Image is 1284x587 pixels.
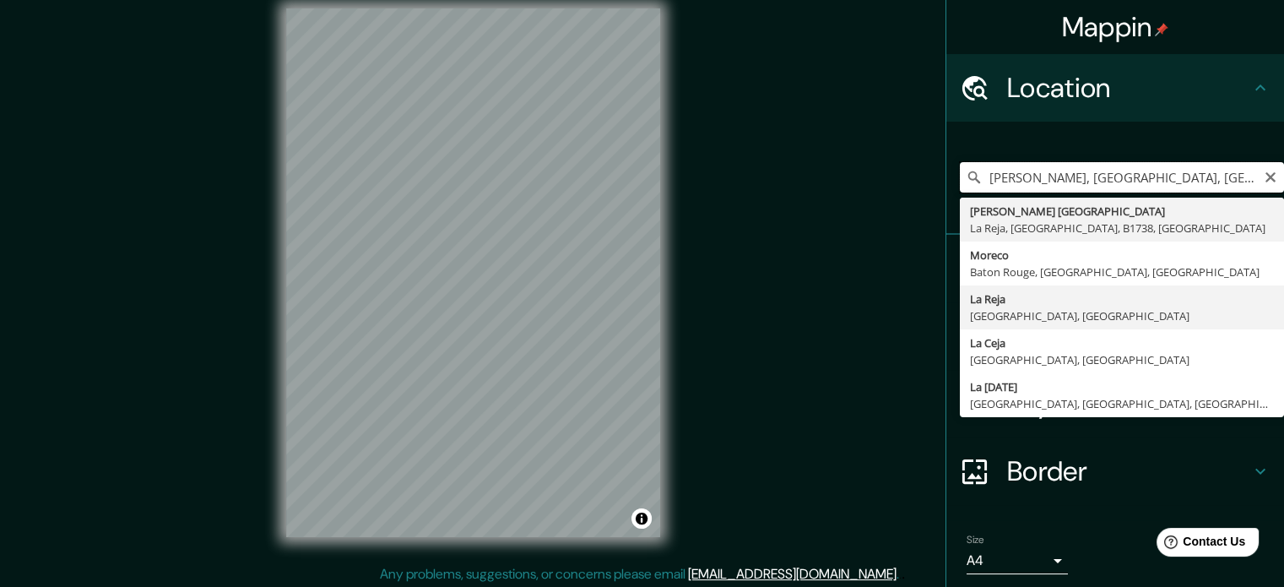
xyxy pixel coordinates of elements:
p: Any problems, suggestions, or concerns please email . [380,564,899,584]
h4: Mappin [1062,10,1169,44]
button: Toggle attribution [631,508,652,529]
a: [EMAIL_ADDRESS][DOMAIN_NAME] [688,565,897,583]
div: La Reja, [GEOGRAPHIC_DATA], B1738, [GEOGRAPHIC_DATA] [970,220,1274,236]
iframe: Help widget launcher [1134,521,1265,568]
h4: Border [1007,454,1250,488]
div: A4 [967,547,1068,574]
label: Size [967,533,984,547]
div: Style [946,302,1284,370]
div: [GEOGRAPHIC_DATA], [GEOGRAPHIC_DATA] [970,307,1274,324]
div: Pins [946,235,1284,302]
div: Baton Rouge, [GEOGRAPHIC_DATA], [GEOGRAPHIC_DATA] [970,264,1274,280]
div: Layout [946,370,1284,438]
div: . [899,564,902,584]
div: La [DATE] [970,378,1274,395]
div: [GEOGRAPHIC_DATA], [GEOGRAPHIC_DATA], [GEOGRAPHIC_DATA] [970,395,1274,412]
div: Location [946,54,1284,122]
button: Clear [1264,168,1277,184]
div: [GEOGRAPHIC_DATA], [GEOGRAPHIC_DATA] [970,351,1274,368]
div: Moreco [970,247,1274,264]
div: Border [946,438,1284,505]
h4: Layout [1007,387,1250,421]
div: [PERSON_NAME] [GEOGRAPHIC_DATA] [970,203,1274,220]
h4: Location [1007,71,1250,105]
canvas: Map [286,8,660,537]
div: . [902,564,905,584]
div: La Ceja [970,334,1274,351]
div: La Reja [970,291,1274,307]
img: pin-icon.png [1155,23,1168,36]
input: Pick your city or area [960,162,1284,193]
